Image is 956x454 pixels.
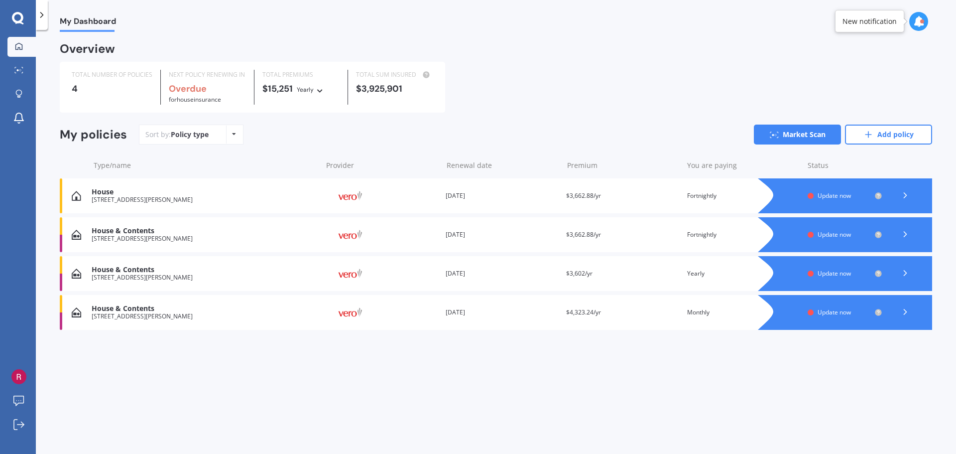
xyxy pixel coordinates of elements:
div: Yearly [297,85,314,95]
img: Vero [325,303,375,322]
div: [STREET_ADDRESS][PERSON_NAME] [92,313,317,320]
img: ACg8ocK6K3_OnW1AdFVS1jfoA41W7EbWH-CFBpY__ZdwMsHSRCf_KNg=s96-c [11,369,26,384]
div: [DATE] [446,191,558,201]
span: $4,323.24/yr [566,308,601,316]
span: $3,662.88/yr [566,191,601,200]
div: [STREET_ADDRESS][PERSON_NAME] [92,196,317,203]
div: New notification [842,16,897,26]
div: 4 [72,84,152,94]
div: Sort by: [145,130,209,140]
div: Status [808,160,882,170]
div: Premium [567,160,680,170]
div: [DATE] [446,230,558,240]
div: Type/name [94,160,318,170]
div: Provider [326,160,439,170]
div: $3,925,901 [356,84,433,94]
div: [STREET_ADDRESS][PERSON_NAME] [92,274,317,281]
div: House & Contents [92,266,317,274]
span: Update now [818,230,851,239]
img: House & Contents [72,307,81,317]
b: Overdue [169,83,207,95]
div: Renewal date [447,160,559,170]
div: [DATE] [446,307,558,317]
span: for House insurance [169,95,221,104]
span: $3,602/yr [566,269,593,278]
div: Monthly [687,307,800,317]
img: House & Contents [72,269,81,279]
a: Add policy [845,125,932,145]
a: Market Scan [754,125,841,145]
img: House & Contents [72,230,81,240]
div: Policy type [171,130,209,140]
img: House [72,191,81,201]
div: TOTAL SUM INSURED [356,70,433,80]
span: $3,662.88/yr [566,230,601,239]
div: Fortnightly [687,230,800,240]
div: [DATE] [446,269,558,279]
span: Update now [818,191,851,200]
img: Vero [325,225,375,244]
img: Vero [325,186,375,205]
div: Fortnightly [687,191,800,201]
div: House & Contents [92,227,317,235]
span: Update now [818,269,851,278]
div: You are paying [687,160,800,170]
div: [STREET_ADDRESS][PERSON_NAME] [92,235,317,242]
div: House [92,188,317,196]
div: Yearly [687,269,800,279]
div: House & Contents [92,304,317,313]
div: TOTAL PREMIUMS [262,70,340,80]
div: $15,251 [262,84,340,95]
span: Update now [818,308,851,316]
div: TOTAL NUMBER OF POLICIES [72,70,152,80]
div: My policies [60,128,127,142]
img: Vero [325,264,375,283]
div: NEXT POLICY RENEWING IN [169,70,246,80]
span: My Dashboard [60,16,116,30]
div: Overview [60,44,115,54]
